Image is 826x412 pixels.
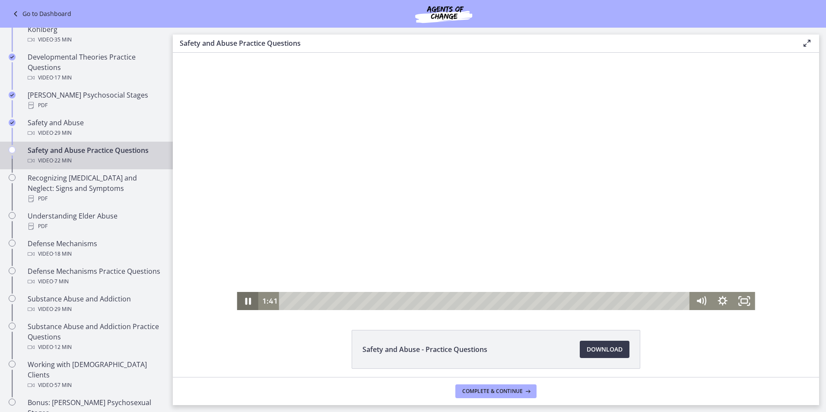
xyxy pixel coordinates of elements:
div: Recognizing [MEDICAL_DATA] and Neglect: Signs and Symptoms [28,173,162,204]
span: · 29 min [53,128,72,138]
span: · 29 min [53,304,72,314]
div: Video [28,128,162,138]
h3: Safety and Abuse Practice Questions [180,38,788,48]
span: Complete & continue [462,388,523,395]
div: Developmental Theories Practice Questions [28,52,162,83]
img: Agents of Change [392,3,496,24]
span: · 7 min [53,276,69,287]
div: Video [28,249,162,259]
span: · 17 min [53,73,72,83]
span: · 22 min [53,155,72,166]
iframe: Video Lesson [173,53,819,310]
div: Understanding Elder Abuse [28,211,162,231]
div: Video [28,380,162,390]
a: Download [580,341,629,358]
div: [PERSON_NAME] Psychosocial Stages [28,90,162,111]
div: PDF [28,193,162,204]
div: PDF [28,100,162,111]
span: · 35 min [53,35,72,45]
div: Video [28,73,162,83]
div: Defense Mechanisms Practice Questions [28,266,162,287]
div: Defense Mechanisms [28,238,162,259]
i: Completed [9,54,16,60]
i: Completed [9,119,16,126]
span: Safety and Abuse - Practice Questions [362,344,487,355]
button: Show settings menu [539,239,561,257]
div: Video [28,342,162,352]
div: Substance Abuse and Addiction [28,294,162,314]
div: Video [28,304,162,314]
i: Completed [9,92,16,98]
span: · 18 min [53,249,72,259]
div: Substance Abuse and Addiction Practice Questions [28,321,162,352]
span: · 12 min [53,342,72,352]
button: Mute [518,239,539,257]
button: Complete & continue [455,384,537,398]
div: Safety and Abuse Practice Questions [28,145,162,166]
div: Video [28,276,162,287]
div: Video [28,155,162,166]
a: Go to Dashboard [10,9,71,19]
div: Working with [DEMOGRAPHIC_DATA] Clients [28,359,162,390]
span: Download [587,344,623,355]
div: PDF [28,221,162,231]
div: Video [28,35,162,45]
button: Fullscreen [561,239,582,257]
span: · 57 min [53,380,72,390]
div: Safety and Abuse [28,117,162,138]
